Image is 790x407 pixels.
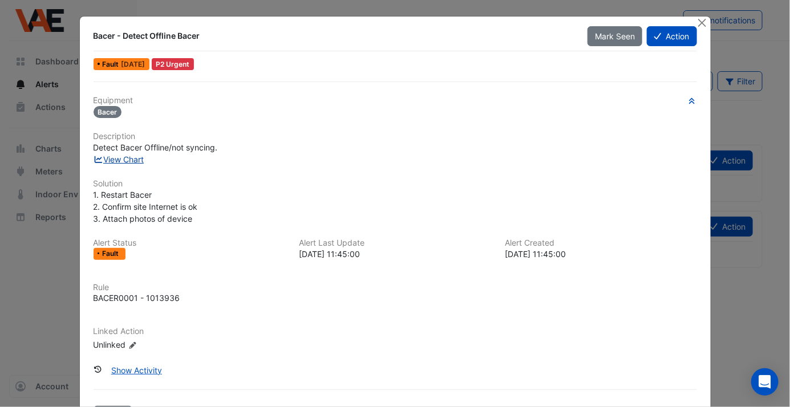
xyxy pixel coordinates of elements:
[121,60,145,68] span: Fri 03-Oct-2025 11:45 AEST
[588,26,642,46] button: Mark Seen
[128,341,137,349] fa-icon: Edit Linked Action
[94,292,180,304] div: BACER0001 - 1013936
[94,106,122,118] span: Bacer
[299,248,491,260] div: [DATE] 11:45:00
[595,31,635,41] span: Mark Seen
[94,143,218,152] span: Detect Bacer Offline/not syncing.
[94,96,697,105] h6: Equipment
[696,17,708,29] button: Close
[102,250,121,257] span: Fault
[505,248,697,260] div: [DATE] 11:45:00
[94,339,230,351] div: Unlinked
[94,327,697,336] h6: Linked Action
[94,132,697,141] h6: Description
[104,360,169,380] button: Show Activity
[152,58,195,70] div: P2 Urgent
[94,190,198,223] span: 1. Restart Bacer 2. Confirm site Internet is ok 3. Attach photos of device
[94,238,286,248] h6: Alert Status
[94,179,697,189] h6: Solution
[751,368,779,396] div: Open Intercom Messenger
[299,238,491,248] h6: Alert Last Update
[94,283,697,292] h6: Rule
[102,61,121,68] span: Fault
[94,154,144,164] a: View Chart
[94,30,574,42] div: Bacer - Detect Offline Bacer
[647,26,696,46] button: Action
[505,238,697,248] h6: Alert Created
